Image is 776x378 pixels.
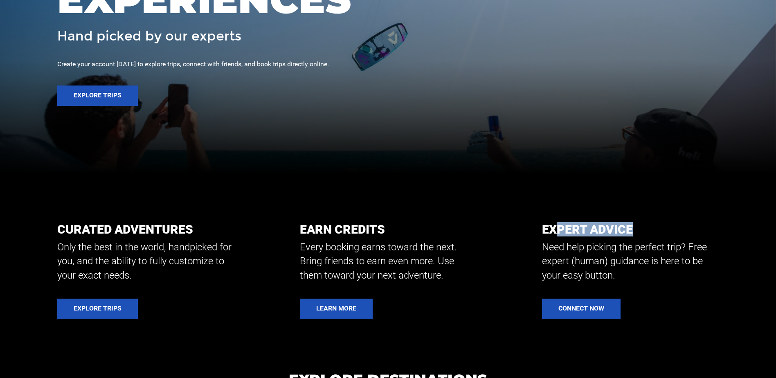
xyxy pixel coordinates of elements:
[542,223,719,236] h2: Expert Advice
[300,240,477,282] p: Every booking earns toward the next. Bring friends to earn even more. Use them toward your next a...
[57,223,234,236] h2: Curated Adventures
[57,29,241,43] span: Hand picked by our experts
[542,240,719,282] p: Need help picking the perfect trip? Free expert (human) guidance is here to be your easy button.
[57,299,138,319] a: Explore Trips
[57,60,719,69] div: Create your account [DATE] to explore trips, connect with friends, and book trips directly online.
[542,299,621,319] a: Connect Now
[57,85,138,106] button: Explore Trips
[300,299,373,319] a: Learn More
[300,223,477,236] h2: Earn Credits
[57,240,234,282] p: Only the best in the world, handpicked for you, and the ability to fully customize to your exact ...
